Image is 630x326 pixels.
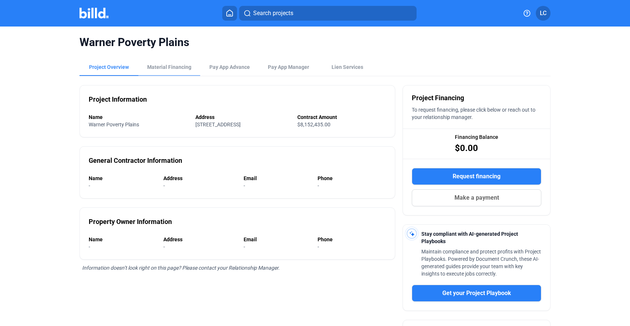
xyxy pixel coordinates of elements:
span: - [318,244,319,250]
div: Email [244,236,310,243]
div: Address [163,175,236,182]
div: Material Financing [147,63,191,71]
span: Financing Balance [455,133,498,141]
span: $0.00 [455,142,478,154]
span: - [244,183,245,189]
div: Name [89,175,156,182]
button: Get your Project Playbook [412,285,541,302]
div: Email [244,175,310,182]
div: Name [89,113,188,121]
span: Project Financing [412,93,464,103]
span: Maintain compliance and protect profits with Project Playbooks. Powered by Document Crunch, these... [421,249,541,277]
span: - [318,183,319,189]
div: Property Owner Information [89,217,172,227]
span: - [163,183,165,189]
img: Billd Company Logo [79,8,109,18]
div: Address [163,236,236,243]
span: - [89,183,90,189]
div: Contract Amount [297,113,386,121]
span: Stay compliant with AI-generated Project Playbooks [421,231,518,244]
button: Make a payment [412,189,541,206]
div: Phone [318,236,386,243]
span: LC [540,9,546,18]
span: Request financing [453,172,500,181]
span: Get your Project Playbook [442,289,511,298]
span: - [89,244,90,250]
span: Information doesn’t look right on this page? Please contact your Relationship Manager. [82,265,280,271]
div: Address [195,113,290,121]
span: Search projects [253,9,293,18]
button: Request financing [412,168,541,185]
span: $8,152,435.00 [297,122,330,127]
span: - [244,244,245,250]
span: Pay App Manager [268,63,309,71]
button: Search projects [239,6,417,21]
span: Make a payment [454,193,499,202]
div: Project Information [89,94,147,105]
div: General Contractor Information [89,155,182,166]
div: Project Overview [89,63,129,71]
button: LC [536,6,551,21]
div: Name [89,236,156,243]
span: Warner Poverty Plains [89,122,139,127]
span: - [163,244,165,250]
span: To request financing, please click below or reach out to your relationship manager. [412,107,535,120]
div: Lien Services [332,63,363,71]
span: Warner Poverty Plains [79,35,551,49]
div: Pay App Advance [209,63,250,71]
span: [STREET_ADDRESS] [195,122,241,127]
div: Phone [318,175,386,182]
